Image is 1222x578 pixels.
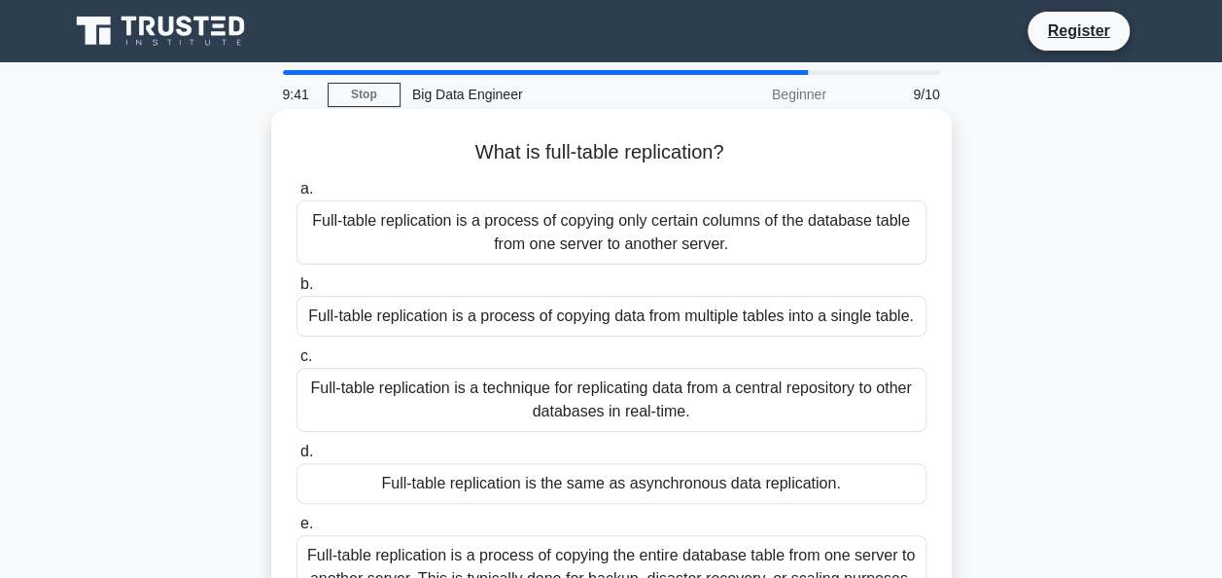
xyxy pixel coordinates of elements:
a: Stop [328,83,401,107]
div: Full-table replication is the same as asynchronous data replication. [297,463,926,504]
div: Big Data Engineer [401,75,668,114]
div: 9:41 [271,75,328,114]
span: b. [300,275,313,292]
div: Full-table replication is a technique for replicating data from a central repository to other dat... [297,368,926,432]
a: Register [1035,18,1121,43]
div: Full-table replication is a process of copying data from multiple tables into a single table. [297,296,926,337]
span: c. [300,347,312,364]
h5: What is full-table replication? [295,140,928,165]
span: d. [300,443,313,459]
div: 9/10 [838,75,952,114]
div: Beginner [668,75,838,114]
span: a. [300,180,313,197]
span: e. [300,515,313,531]
div: Full-table replication is a process of copying only certain columns of the database table from on... [297,200,926,265]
